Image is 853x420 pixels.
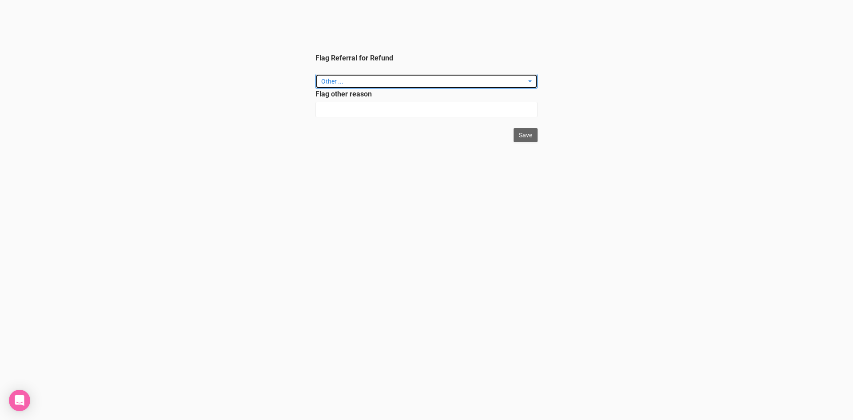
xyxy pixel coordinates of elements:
label: Flag other reason [315,89,538,100]
div: Open Intercom Messenger [9,390,30,411]
input: Save [514,128,538,142]
span: Other ... [321,77,526,86]
legend: Flag Referral for Refund [315,53,538,122]
button: Other ... [315,74,538,89]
